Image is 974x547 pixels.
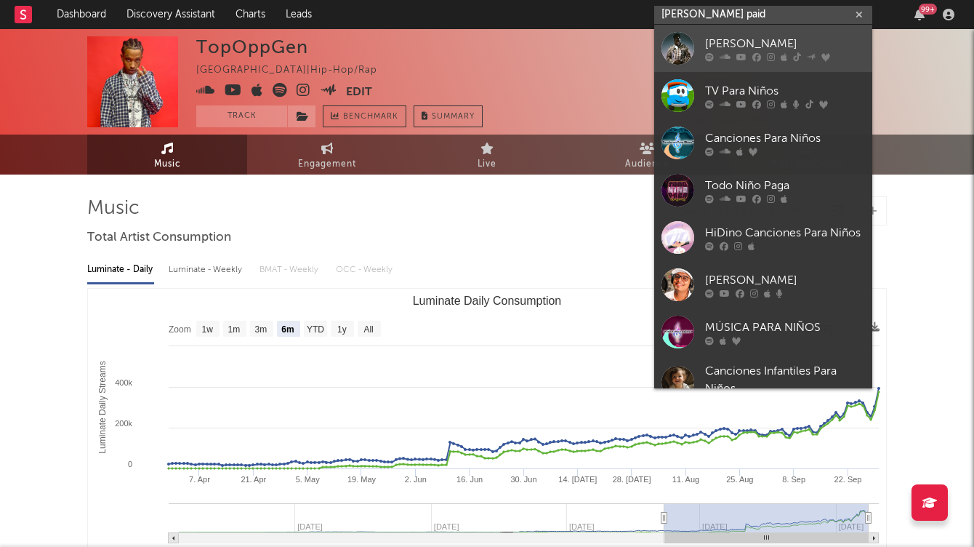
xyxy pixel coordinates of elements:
span: Summary [432,113,475,121]
div: Luminate - Weekly [169,257,245,282]
span: Benchmark [343,108,398,126]
div: [PERSON_NAME] [705,271,865,289]
div: Canciones Infantiles Para Niños [705,363,865,398]
div: Luminate - Daily [87,257,154,282]
a: Engagement [247,135,407,175]
text: 28. [DATE] [613,475,651,484]
text: All [363,324,373,335]
text: 400k [115,378,132,387]
text: 7. Apr [189,475,210,484]
button: Track [196,105,287,127]
a: [PERSON_NAME] [654,261,872,308]
text: 1y [337,324,347,335]
a: Canciones Infantiles Para Niños [654,356,872,414]
text: 30. Jun [510,475,536,484]
text: Luminate Daily Consumption [413,295,562,307]
text: 2. Jun [405,475,427,484]
text: 5. May [296,475,321,484]
span: Music [154,156,181,173]
a: Benchmark [323,105,406,127]
div: 99 + [919,4,937,15]
span: Live [478,156,496,173]
text: 0 [128,460,132,468]
text: 8. Sep [782,475,805,484]
text: Zoom [169,324,191,335]
a: TV Para Niños [654,72,872,119]
text: 3m [255,324,267,335]
text: 19. May [347,475,377,484]
text: Luminate Daily Streams [97,361,108,453]
div: TopOppGen [196,36,308,57]
div: HiDino Canciones Para Niños [705,224,865,241]
text: 1m [228,324,241,335]
span: Audience [625,156,669,173]
text: 200k [115,419,132,428]
button: 99+ [914,9,925,20]
a: Live [407,135,567,175]
input: Search for artists [654,6,872,24]
text: 21. Apr [241,475,266,484]
a: Audience [567,135,727,175]
text: 14. [DATE] [558,475,597,484]
span: Total Artist Consumption [87,229,231,247]
a: [PERSON_NAME] [654,25,872,72]
text: 22. Sep [834,475,862,484]
text: 6m [281,324,294,335]
div: MÚSICA PARA NIÑOS [705,319,865,336]
span: Engagement [298,156,356,173]
a: MÚSICA PARA NIÑOS [654,308,872,356]
div: Canciones Para Niños [705,129,865,147]
button: Edit [346,83,372,101]
text: 11. Aug [672,475,699,484]
div: TV Para Niños [705,82,865,100]
div: Todo Niño Paga [705,177,865,194]
text: 25. Aug [726,475,753,484]
a: Music [87,135,247,175]
div: [GEOGRAPHIC_DATA] | Hip-Hop/Rap [196,62,394,79]
text: 1w [202,324,214,335]
div: [PERSON_NAME] [705,35,865,52]
button: Summary [414,105,483,127]
a: Canciones Para Niños [654,119,872,167]
a: HiDino Canciones Para Niños [654,214,872,261]
text: YTD [307,324,324,335]
a: Todo Niño Paga [654,167,872,214]
text: 16. Jun [456,475,483,484]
